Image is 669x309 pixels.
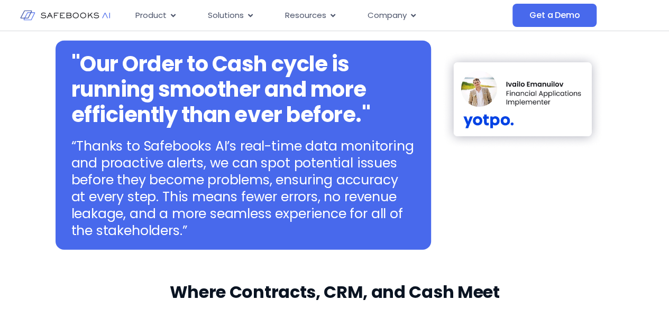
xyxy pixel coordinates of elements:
[512,4,597,27] a: Get a Demo
[208,10,244,22] span: Solutions
[71,138,416,239] p: “Thanks to Safebooks AI’s real-time data monitoring and proactive alerts, we can spot potential i...
[127,5,512,26] nav: Menu
[529,10,580,21] span: Get a Demo
[135,10,167,22] span: Product
[127,5,512,26] div: Menu Toggle
[368,10,407,22] span: Company
[34,282,635,303] h3: Where Contracts, CRM, and Cash Meet
[442,51,603,149] img: Order Management Module 8
[285,10,326,22] span: Resources
[71,51,416,127] h2: "Our Order to Cash cycle is running smoother and more efficiently than ever before."​​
